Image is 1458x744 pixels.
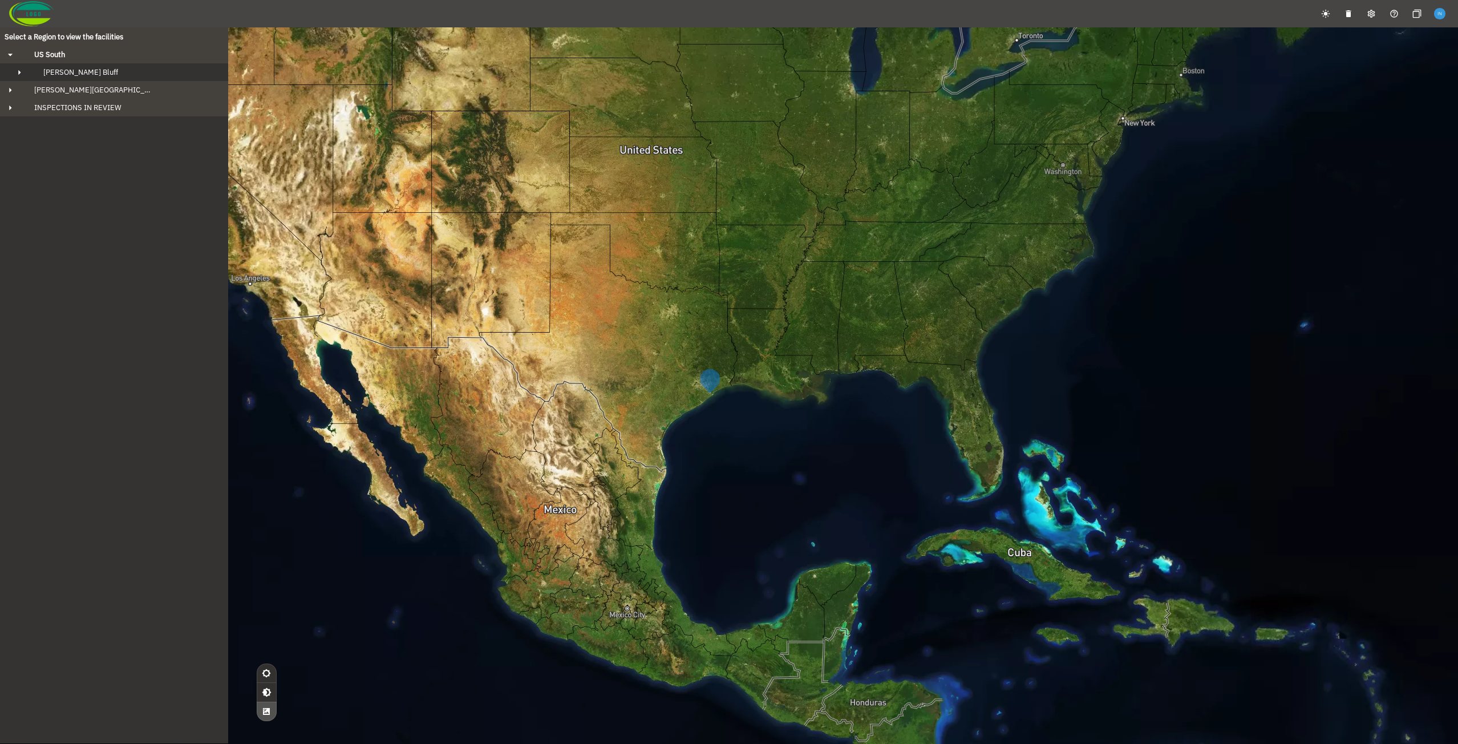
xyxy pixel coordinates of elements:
img: Company Logo [9,1,54,26]
span: [PERSON_NAME][GEOGRAPHIC_DATA] [25,85,151,95]
span: US South [25,50,65,59]
span: INSPECTIONS IN REVIEW [25,103,121,112]
span: [PERSON_NAME] Bluff [43,67,118,77]
img: f6ffcea323530ad0f5eeb9c9447a59c5 [1434,8,1445,19]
